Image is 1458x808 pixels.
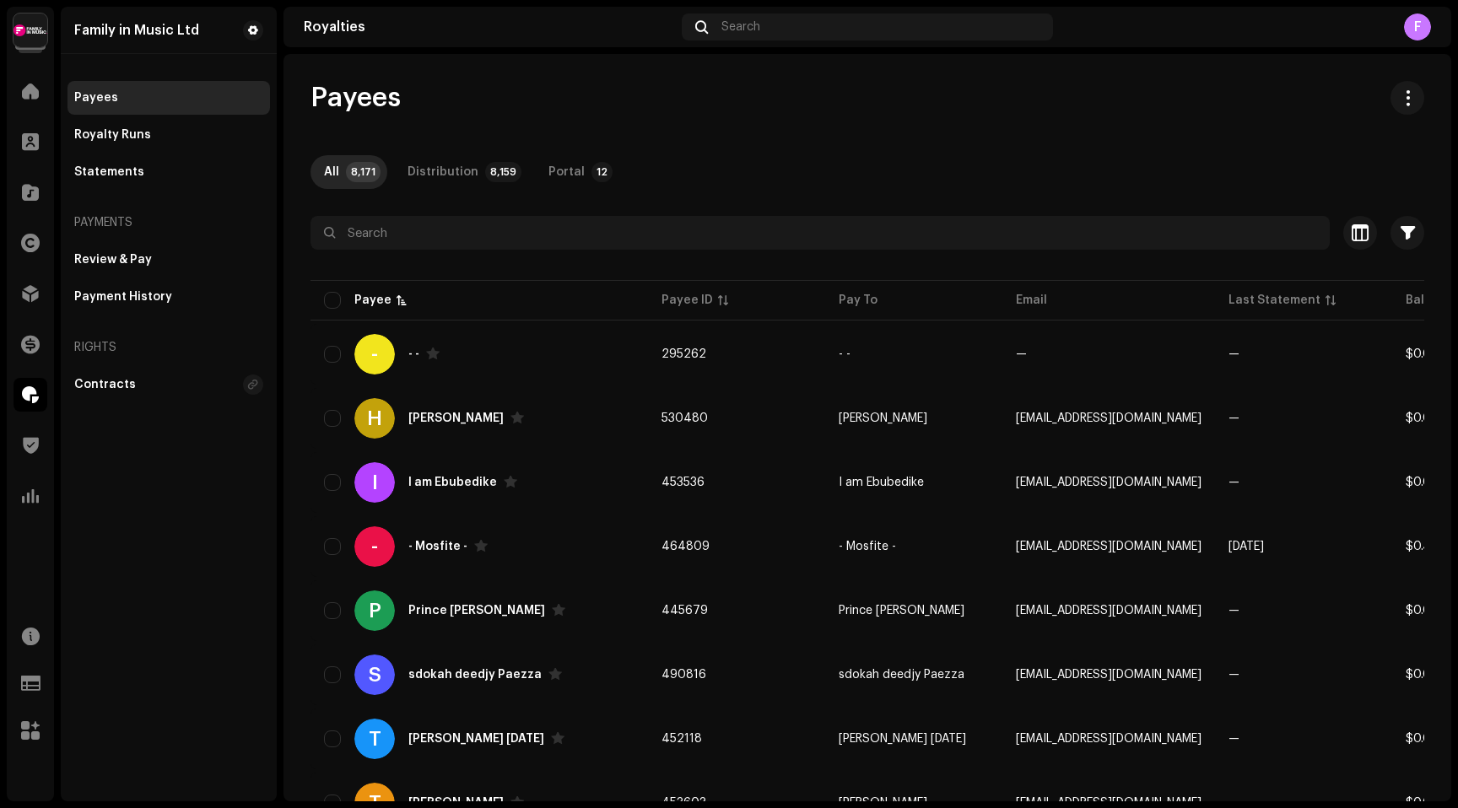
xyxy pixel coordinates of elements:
[67,327,270,368] re-a-nav-header: Rights
[346,162,381,182] p-badge: 8,171
[1228,348,1239,360] span: —
[1228,412,1239,424] span: —
[1406,733,1439,745] span: $0.00
[1228,541,1264,552] span: Jun 2025
[591,162,613,182] p-badge: 12
[839,733,966,745] span: Tosi Femi Sunday
[74,165,144,179] div: Statements
[324,155,339,189] div: All
[354,334,395,374] div: -
[661,733,702,745] span: 452118
[408,155,478,189] div: Distribution
[354,526,395,567] div: -
[1016,348,1027,360] span: —
[74,290,172,304] div: Payment History
[1406,541,1439,552] span: $0.46
[1228,605,1239,617] span: —
[485,162,521,182] p-badge: 8,159
[67,155,270,189] re-m-nav-item: Statements
[839,348,850,360] span: - -
[310,216,1330,250] input: Search
[67,368,270,401] re-m-nav-item: Contracts
[408,669,542,681] div: sdokah deedjy Paezza
[408,477,497,488] div: I am Ebubedike
[721,20,760,34] span: Search
[661,348,706,360] span: 295262
[354,719,395,759] div: T
[839,412,927,424] span: Hastings Jonathan
[354,292,391,309] div: Payee
[310,81,401,115] span: Payees
[67,81,270,115] re-m-nav-item: Payees
[408,348,419,360] div: - -
[839,541,896,552] span: - Mosfite -
[1016,605,1201,617] span: donprincemrblender100@gmail.com
[74,128,151,142] div: Royalty Runs
[354,398,395,439] div: H
[1406,477,1439,488] span: $0.00
[67,202,270,243] re-a-nav-header: Payments
[74,378,136,391] div: Contracts
[661,412,708,424] span: 530480
[74,24,199,37] div: Family in Music Ltd
[1406,412,1439,424] span: $0.00
[661,541,710,552] span: 464809
[1228,292,1320,309] div: Last Statement
[1406,292,1455,309] div: Balance
[67,243,270,277] re-m-nav-item: Review & Pay
[661,292,713,309] div: Payee ID
[1406,669,1439,681] span: $0.00
[661,605,708,617] span: 445679
[1016,477,1201,488] span: eugenealanj386@gmail.com
[408,605,545,617] div: Prince George jumbo
[13,13,47,47] img: ba434c0e-adff-4f5d-92d2-2f2b5241b264
[1228,477,1239,488] span: —
[354,654,395,695] div: S
[74,253,152,267] div: Review & Pay
[839,477,924,488] span: I am Ebubedike
[661,477,705,488] span: 453536
[408,412,504,424] div: Hastings Jonathan
[1016,669,1201,681] span: skysdokahdeedjychavalaa@gmail.com
[1016,541,1201,552] span: aepheikki@gmail.com
[839,669,964,681] span: sdokah deedjy Paezza
[839,605,964,617] span: Prince George jumbo
[1406,348,1439,360] span: $0.00
[408,541,467,552] div: - Mosfite -
[1016,733,1201,745] span: femmistringz2020@gmail.com
[67,280,270,314] re-m-nav-item: Payment History
[548,155,585,189] div: Portal
[1228,669,1239,681] span: —
[354,462,395,503] div: I
[1406,605,1439,617] span: $0.00
[1404,13,1431,40] div: F
[1016,412,1201,424] span: jona.hastings@gmail.com
[661,669,706,681] span: 490816
[67,118,270,152] re-m-nav-item: Royalty Runs
[74,91,118,105] div: Payees
[408,733,544,745] div: Tosi Femi Sunday
[354,590,395,631] div: P
[1228,733,1239,745] span: —
[304,20,675,34] div: Royalties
